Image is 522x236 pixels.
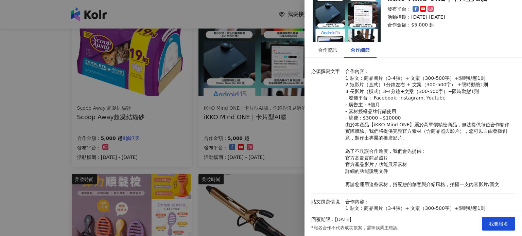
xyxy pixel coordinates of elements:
p: 合作金額： $5,000 起 [387,22,507,29]
p: 回覆期限：[DATE] [311,216,351,223]
p: 必須撰寫文字 [311,68,342,75]
p: 貼文撰寫情境 [311,199,342,205]
div: 合作資訊 [318,46,337,54]
p: 發布平台： [387,6,411,13]
button: 我要報名 [482,217,515,231]
div: 合作細節 [351,46,370,54]
p: *報名合作不代表成功接案，需等候業主確認 [311,225,398,231]
p: 合作內容： 1 貼文：商品圖片（3-4張）+ 文案（300-500字）+限時動態1則 2 短影片（直式）1分鐘左右 + 文案（300-500字） +限時動態1則 3 長影片（橫式）3-4分鐘+文... [345,68,512,188]
span: 我要報名 [489,221,508,226]
p: 活動檔期：[DATE]-[DATE] [387,14,507,21]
